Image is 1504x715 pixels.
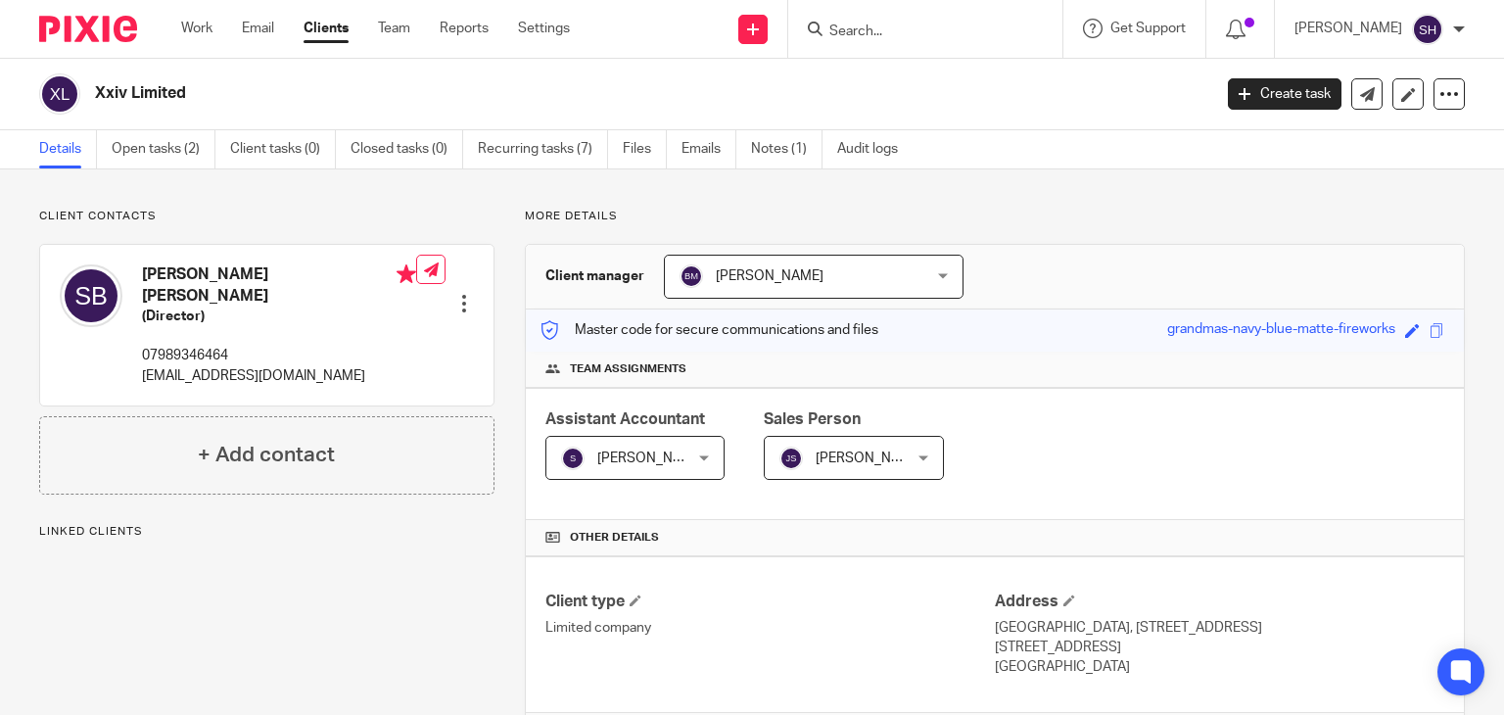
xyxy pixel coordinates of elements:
[995,618,1444,638] p: [GEOGRAPHIC_DATA], [STREET_ADDRESS]
[716,269,823,283] span: [PERSON_NAME]
[230,130,336,168] a: Client tasks (0)
[779,447,803,470] img: svg%3E
[142,307,416,326] h5: (Director)
[681,130,736,168] a: Emails
[995,638,1444,657] p: [STREET_ADDRESS]
[39,16,137,42] img: Pixie
[545,592,995,612] h4: Client type
[142,264,416,307] h4: [PERSON_NAME] [PERSON_NAME]
[570,530,659,546] span: Other details
[378,19,410,38] a: Team
[764,411,861,427] span: Sales Person
[545,411,705,427] span: Assistant Accountant
[570,361,686,377] span: Team assignments
[751,130,822,168] a: Notes (1)
[95,83,978,104] h2: Xxiv Limited
[1294,19,1402,38] p: [PERSON_NAME]
[478,130,608,168] a: Recurring tasks (7)
[142,366,416,386] p: [EMAIL_ADDRESS][DOMAIN_NAME]
[518,19,570,38] a: Settings
[816,452,923,465] span: [PERSON_NAME]
[837,130,913,168] a: Audit logs
[995,592,1444,612] h4: Address
[181,19,212,38] a: Work
[39,130,97,168] a: Details
[142,346,416,365] p: 07989346464
[540,320,878,340] p: Master code for secure communications and files
[112,130,215,168] a: Open tasks (2)
[1228,78,1341,110] a: Create task
[1110,22,1186,35] span: Get Support
[680,264,703,288] img: svg%3E
[440,19,489,38] a: Reports
[623,130,667,168] a: Files
[1167,319,1395,342] div: grandmas-navy-blue-matte-fireworks
[39,209,494,224] p: Client contacts
[545,266,644,286] h3: Client manager
[525,209,1465,224] p: More details
[242,19,274,38] a: Email
[351,130,463,168] a: Closed tasks (0)
[198,440,335,470] h4: + Add contact
[60,264,122,327] img: svg%3E
[397,264,416,284] i: Primary
[995,657,1444,677] p: [GEOGRAPHIC_DATA]
[304,19,349,38] a: Clients
[39,524,494,540] p: Linked clients
[827,24,1004,41] input: Search
[1412,14,1443,45] img: svg%3E
[561,447,585,470] img: svg%3E
[545,618,995,638] p: Limited company
[39,73,80,115] img: svg%3E
[597,452,717,465] span: [PERSON_NAME] B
